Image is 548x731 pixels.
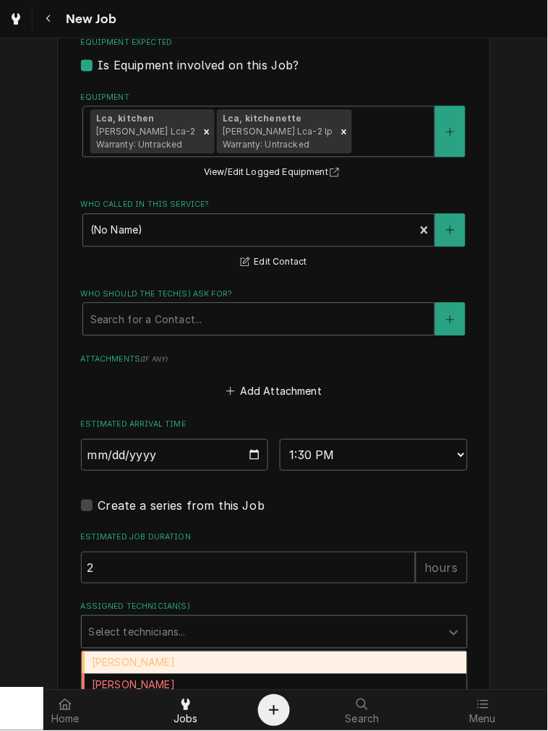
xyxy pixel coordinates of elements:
[280,440,468,471] select: Time Select
[81,532,468,583] div: Estimated Job Duration
[81,602,468,613] label: Assigned Technician(s)
[81,38,468,74] div: Equipment Expected
[82,652,467,675] div: [PERSON_NAME]
[98,497,265,515] label: Create a series from this Job
[81,354,468,402] div: Attachments
[81,200,468,271] div: Who called in this service?
[446,226,455,236] svg: Create New Contact
[127,693,246,728] a: Jobs
[416,552,468,584] div: hours
[61,9,116,29] span: New Job
[303,693,422,728] a: Search
[96,127,196,150] span: [PERSON_NAME] Lca-2 Warranty: Untracked
[81,200,468,211] label: Who called in this service?
[82,675,467,697] div: [PERSON_NAME]
[446,127,455,137] svg: Create New Equipment
[81,419,468,431] label: Estimated Arrival Time
[469,714,496,725] span: Menu
[81,532,468,544] label: Estimated Job Duration
[202,164,346,182] button: View/Edit Logged Equipment
[81,93,468,104] label: Equipment
[81,440,269,471] input: Date
[6,693,125,728] a: Home
[81,354,468,366] label: Attachments
[346,714,380,725] span: Search
[81,93,468,182] div: Equipment
[51,714,80,725] span: Home
[435,214,466,247] button: Create New Contact
[239,254,309,272] button: Edit Contact
[81,289,468,336] div: Who should the tech(s) ask for?
[446,315,455,325] svg: Create New Contact
[81,289,468,301] label: Who should the tech(s) ask for?
[258,695,290,727] button: Create Object
[81,419,468,471] div: Estimated Arrival Time
[424,693,543,728] a: Menu
[96,114,155,124] strong: Lca, kitchen
[223,127,333,150] span: [PERSON_NAME] Lca-2 lp Warranty: Untracked
[199,110,215,155] div: Remove [object Object]
[81,602,468,649] div: Assigned Technician(s)
[435,106,466,158] button: Create New Equipment
[140,356,168,364] span: ( if any )
[435,303,466,336] button: Create New Contact
[98,57,299,74] label: Is Equipment involved on this Job?
[174,714,198,725] span: Jobs
[35,6,61,32] button: Navigate back
[336,110,352,155] div: Remove [object Object]
[223,114,302,124] strong: Lca, kitchenette
[81,38,468,49] label: Equipment Expected
[223,382,325,402] button: Add Attachment
[3,6,29,32] a: Go to Jobs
